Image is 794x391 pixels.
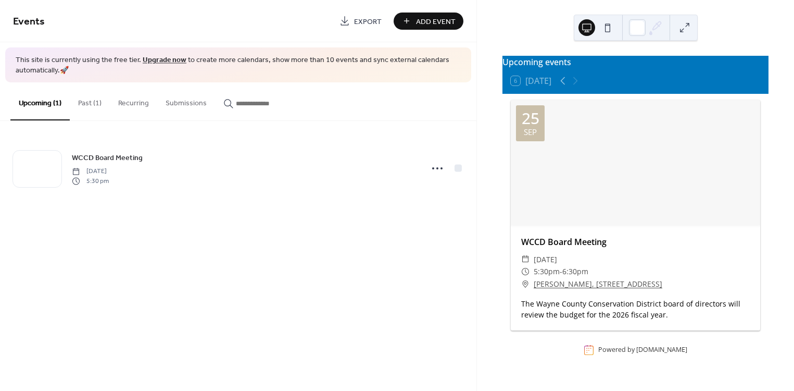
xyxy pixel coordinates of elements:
div: The Wayne County Conservation District board of directors will review the budget for the 2026 fis... [511,298,760,320]
a: [DOMAIN_NAME] [636,346,687,355]
span: 6:30pm [562,265,588,278]
div: WCCD Board Meeting [511,236,760,248]
div: Powered by [598,346,687,355]
span: 5:30 pm [72,176,109,186]
button: Past (1) [70,82,110,119]
span: Events [13,11,45,32]
span: [DATE] [534,253,557,266]
div: ​ [521,278,530,290]
span: 5:30pm [534,265,560,278]
div: 25 [522,111,539,126]
button: Add Event [394,13,463,30]
span: WCCD Board Meeting [72,153,143,164]
span: Export [354,16,382,27]
span: - [560,265,562,278]
button: Submissions [157,82,215,119]
a: Export [332,13,389,30]
a: WCCD Board Meeting [72,152,143,164]
div: ​ [521,265,530,278]
span: This site is currently using the free tier. to create more calendars, show more than 10 events an... [16,55,461,76]
span: [DATE] [72,167,109,176]
button: Recurring [110,82,157,119]
a: Upgrade now [143,53,186,67]
div: Upcoming events [502,56,768,68]
div: ​ [521,253,530,266]
a: [PERSON_NAME], [STREET_ADDRESS] [534,278,662,290]
span: Add Event [416,16,456,27]
div: Sep [524,128,537,136]
button: Upcoming (1) [10,82,70,120]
